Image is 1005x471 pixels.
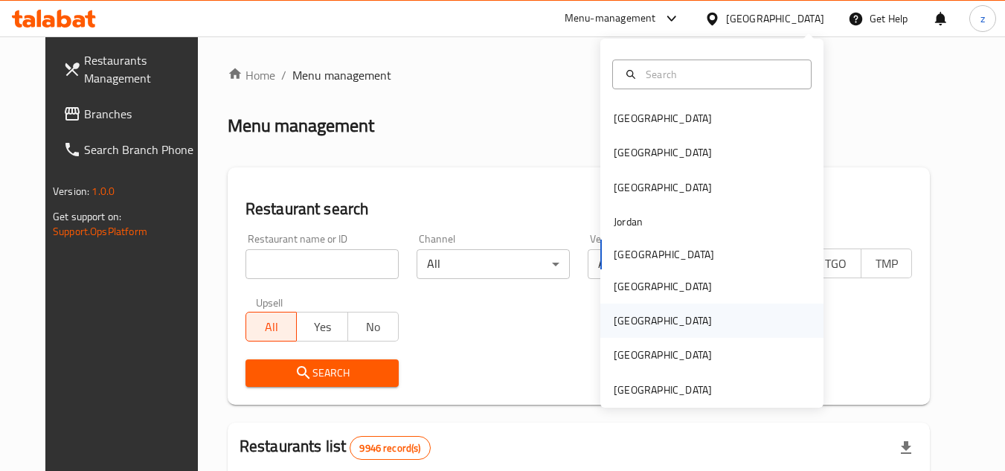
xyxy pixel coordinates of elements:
button: All [245,312,297,342]
div: All [417,249,570,279]
span: Get support on: [53,207,121,226]
button: TMP [861,249,912,278]
span: TMP [867,253,906,275]
div: Export file [888,430,924,466]
div: Total records count [350,436,430,460]
div: [GEOGRAPHIC_DATA] [614,110,712,126]
label: Upsell [256,297,283,307]
span: Search [257,364,387,382]
span: Restaurants Management [84,51,202,87]
span: Yes [303,316,341,338]
div: [GEOGRAPHIC_DATA] [614,347,712,363]
h2: Restaurant search [245,198,912,220]
div: Jordan [614,214,643,230]
nav: breadcrumb [228,66,930,84]
h2: Restaurants list [240,435,431,460]
h2: Menu management [228,114,374,138]
div: All [588,249,741,279]
span: z [980,10,985,27]
li: / [281,66,286,84]
div: Menu-management [565,10,656,28]
div: [GEOGRAPHIC_DATA] [726,10,824,27]
div: [GEOGRAPHIC_DATA] [614,144,712,161]
input: Search for restaurant name or ID.. [245,249,399,279]
span: Search Branch Phone [84,141,202,158]
a: Search Branch Phone [51,132,213,167]
button: Search [245,359,399,387]
span: All [252,316,291,338]
button: No [347,312,399,342]
button: TGO [809,249,861,278]
div: [GEOGRAPHIC_DATA] [614,313,712,329]
a: Support.OpsPlatform [53,222,147,241]
span: 1.0.0 [91,182,115,201]
span: 9946 record(s) [350,441,429,455]
span: Menu management [292,66,391,84]
div: [GEOGRAPHIC_DATA] [614,278,712,295]
button: Yes [296,312,347,342]
a: Restaurants Management [51,42,213,96]
span: Version: [53,182,89,201]
span: TGO [816,253,855,275]
span: No [354,316,393,338]
span: Branches [84,105,202,123]
a: Home [228,66,275,84]
div: [GEOGRAPHIC_DATA] [614,382,712,398]
a: Branches [51,96,213,132]
input: Search [640,66,802,83]
div: [GEOGRAPHIC_DATA] [614,179,712,196]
